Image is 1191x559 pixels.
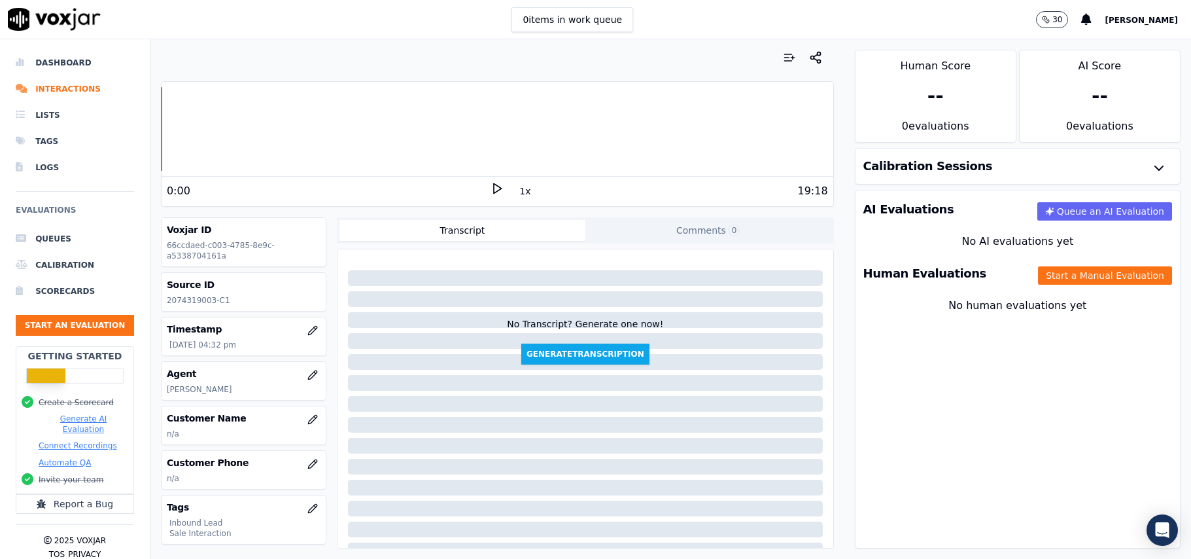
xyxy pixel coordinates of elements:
[585,220,831,241] button: Comments
[16,278,134,304] a: Scorecards
[1147,514,1178,546] div: Open Intercom Messenger
[167,295,320,306] p: 2074319003-C1
[169,528,320,539] p: Sale Interaction
[167,240,320,261] p: 66ccdaed-c003-4785-8e9c-a5338704161a
[1020,50,1180,74] div: AI Score
[16,102,134,128] a: Lists
[863,204,954,215] h3: AI Evaluations
[39,475,103,485] button: Invite your team
[167,278,320,291] h3: Source ID
[927,84,944,108] div: --
[16,50,134,76] a: Dashboard
[511,7,633,32] button: 0items in work queue
[16,128,134,154] a: Tags
[167,412,320,425] h3: Customer Name
[167,384,320,395] p: [PERSON_NAME]
[169,518,320,528] p: Inbound Lead
[54,535,106,546] p: 2025 Voxjar
[866,234,1169,249] div: No AI evaluations yet
[16,494,134,514] button: Report a Bug
[16,202,134,226] h6: Evaluations
[167,456,320,469] h3: Customer Phone
[16,154,134,181] a: Logs
[167,501,320,514] h3: Tags
[1036,11,1068,28] button: 30
[39,458,91,468] button: Automate QA
[16,76,134,102] a: Interactions
[167,323,320,336] h3: Timestamp
[8,8,101,31] img: voxjar logo
[855,50,1016,74] div: Human Score
[1037,202,1172,221] button: Queue an AI Evaluation
[729,225,740,236] span: 0
[167,223,320,236] h3: Voxjar ID
[39,414,128,435] button: Generate AI Evaluation
[1036,11,1081,28] button: 30
[507,317,663,344] div: No Transcript? Generate one now!
[1105,12,1191,27] button: [PERSON_NAME]
[517,182,533,200] button: 1x
[1020,118,1180,142] div: 0 evaluation s
[863,268,986,279] h3: Human Evaluations
[167,367,320,380] h3: Agent
[16,226,134,252] a: Queues
[521,344,649,365] button: GenerateTranscription
[39,441,117,451] button: Connect Recordings
[167,183,190,199] div: 0:00
[797,183,827,199] div: 19:18
[1038,266,1172,285] button: Start a Manual Evaluation
[39,397,114,408] button: Create a Scorecard
[863,160,993,172] h3: Calibration Sessions
[1092,84,1108,108] div: --
[16,252,134,278] a: Calibration
[339,220,585,241] button: Transcript
[866,298,1169,345] div: No human evaluations yet
[1105,16,1178,25] span: [PERSON_NAME]
[169,340,320,350] p: [DATE] 04:32 pm
[1052,14,1062,25] p: 30
[167,473,320,484] p: n/a
[27,350,122,363] h2: Getting Started
[855,118,1016,142] div: 0 evaluation s
[16,315,134,336] button: Start an Evaluation
[167,429,320,439] p: n/a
